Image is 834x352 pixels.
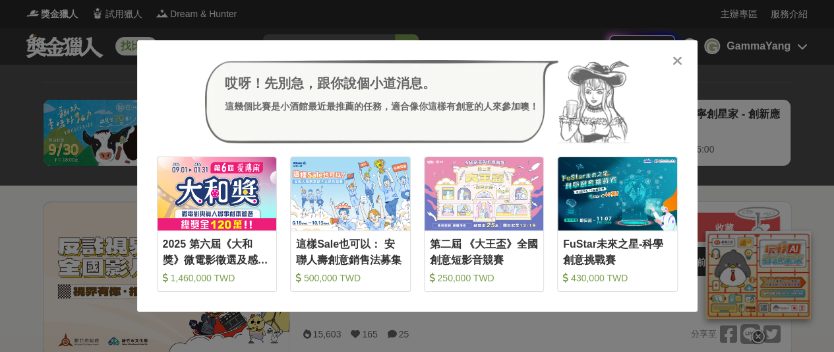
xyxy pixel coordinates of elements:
[424,157,545,292] a: Cover Image第二屆 《大王盃》全國創意短影音競賽 250,000 TWD
[163,236,272,266] div: 2025 第六屆《大和獎》微電影徵選及感人實事分享
[430,236,539,266] div: 第二屆 《大王盃》全國創意短影音競賽
[225,100,539,114] div: 這幾個比賽是小酒館最近最推薦的任務，適合像你這樣有創意的人來參加噢！
[296,236,405,266] div: 這樣Sale也可以： 安聯人壽創意銷售法募集
[425,157,544,230] img: Cover Image
[558,60,630,143] img: Avatar
[430,271,539,285] div: 250,000 TWD
[225,73,539,93] div: 哎呀！先別急，跟你說個小道消息。
[296,271,405,285] div: 500,000 TWD
[563,271,672,285] div: 430,000 TWD
[158,157,277,230] img: Cover Image
[563,236,672,266] div: FuStar未來之星-科學創意挑戰賽
[557,157,678,292] a: Cover ImageFuStar未來之星-科學創意挑戰賽 430,000 TWD
[157,157,278,292] a: Cover Image2025 第六屆《大和獎》微電影徵選及感人實事分享 1,460,000 TWD
[163,271,272,285] div: 1,460,000 TWD
[291,157,410,230] img: Cover Image
[558,157,677,230] img: Cover Image
[290,157,411,292] a: Cover Image這樣Sale也可以： 安聯人壽創意銷售法募集 500,000 TWD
